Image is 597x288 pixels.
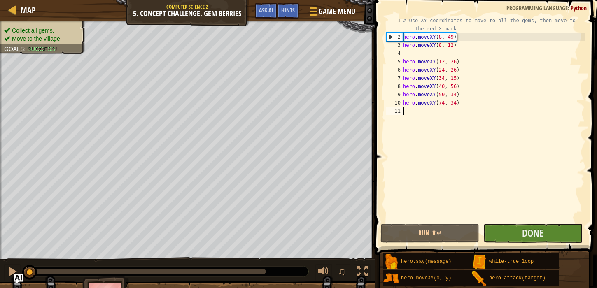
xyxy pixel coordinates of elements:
span: : [568,4,571,12]
span: ♫ [338,265,346,278]
div: 8 [386,82,403,91]
span: Move to the village. [12,35,62,42]
div: 1 [386,16,403,33]
div: 4 [386,49,403,58]
button: ⌘ + P: Pause [4,264,21,281]
li: Move to the village. [4,35,79,43]
span: : [24,46,27,52]
button: Ask AI [14,274,23,284]
img: portrait.png [383,271,399,286]
span: Hints [281,6,295,14]
span: Goals [4,46,24,52]
button: Game Menu [303,3,360,23]
span: Success! [27,46,57,52]
div: 7 [386,74,403,82]
span: while-true loop [489,259,534,265]
div: 10 [386,99,403,107]
div: 9 [386,91,403,99]
span: hero.moveXY(x, y) [401,275,451,281]
button: Adjust volume [315,264,332,281]
span: Programming language [506,4,568,12]
button: Done [483,224,582,243]
span: Collect all gems. [12,27,54,34]
span: hero.say(message) [401,259,451,265]
div: 3 [386,41,403,49]
button: ♫ [336,264,350,281]
a: Map [16,5,36,16]
img: portrait.png [471,271,487,286]
span: Ask AI [259,6,273,14]
li: Collect all gems. [4,26,79,35]
span: Done [522,226,543,239]
div: 2 [387,33,403,41]
span: Python [571,4,587,12]
span: hero.attack(target) [489,275,546,281]
button: Run ⇧↵ [380,224,479,243]
span: Map [21,5,36,16]
span: Game Menu [319,6,355,17]
div: 5 [386,58,403,66]
button: Toggle fullscreen [354,264,371,281]
button: Ask AI [255,3,277,19]
img: portrait.png [471,254,487,270]
img: portrait.png [383,254,399,270]
div: 11 [386,107,403,115]
div: 6 [386,66,403,74]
